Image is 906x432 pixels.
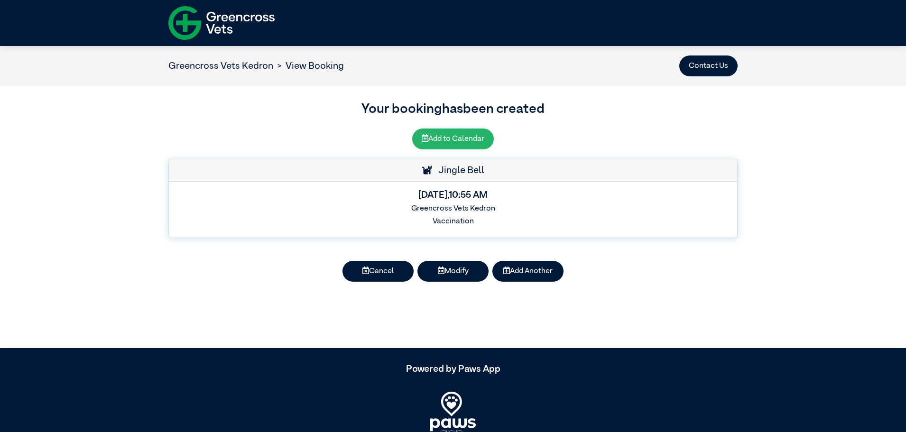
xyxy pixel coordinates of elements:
a: Greencross Vets Kedron [168,61,273,71]
li: View Booking [273,59,344,73]
h6: Vaccination [176,217,730,226]
img: f-logo [168,2,275,44]
h5: Powered by Paws App [168,363,738,375]
button: Add Another [492,261,564,282]
h5: [DATE] , 10:55 AM [176,189,730,201]
button: Add to Calendar [412,129,494,149]
span: Jingle Bell [434,165,484,175]
button: Contact Us [679,55,738,76]
button: Modify [417,261,489,282]
h3: Your booking has been created [168,99,738,119]
nav: breadcrumb [168,59,344,73]
button: Cancel [342,261,414,282]
h6: Greencross Vets Kedron [176,204,730,213]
